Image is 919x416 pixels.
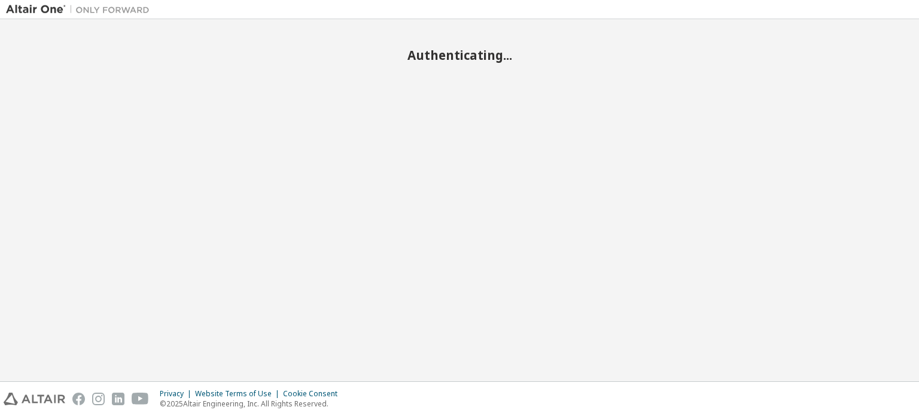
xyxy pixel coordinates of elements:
[132,393,149,405] img: youtube.svg
[160,399,345,409] p: © 2025 Altair Engineering, Inc. All Rights Reserved.
[92,393,105,405] img: instagram.svg
[6,4,156,16] img: Altair One
[160,389,195,399] div: Privacy
[195,389,283,399] div: Website Terms of Use
[112,393,124,405] img: linkedin.svg
[4,393,65,405] img: altair_logo.svg
[72,393,85,405] img: facebook.svg
[6,47,913,63] h2: Authenticating...
[283,389,345,399] div: Cookie Consent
